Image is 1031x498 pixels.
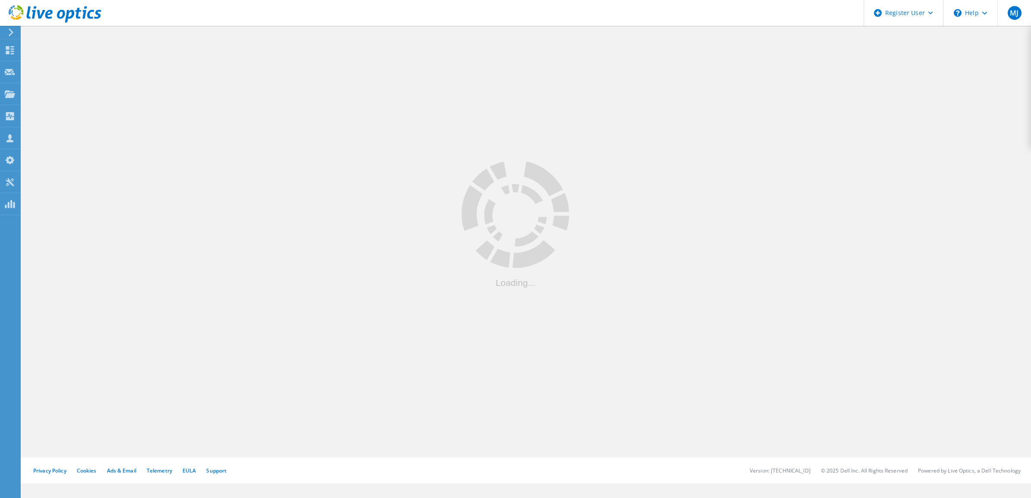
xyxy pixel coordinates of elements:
[77,467,97,474] a: Cookies
[954,9,962,17] svg: \n
[821,467,908,474] li: © 2025 Dell Inc. All Rights Reserved
[9,18,101,24] a: Live Optics Dashboard
[33,467,66,474] a: Privacy Policy
[107,467,136,474] a: Ads & Email
[462,278,569,287] div: Loading...
[1010,9,1018,16] span: MJ
[206,467,226,474] a: Support
[147,467,172,474] a: Telemetry
[918,467,1021,474] li: Powered by Live Optics, a Dell Technology
[182,467,196,474] a: EULA
[750,467,811,474] li: Version: [TECHNICAL_ID]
